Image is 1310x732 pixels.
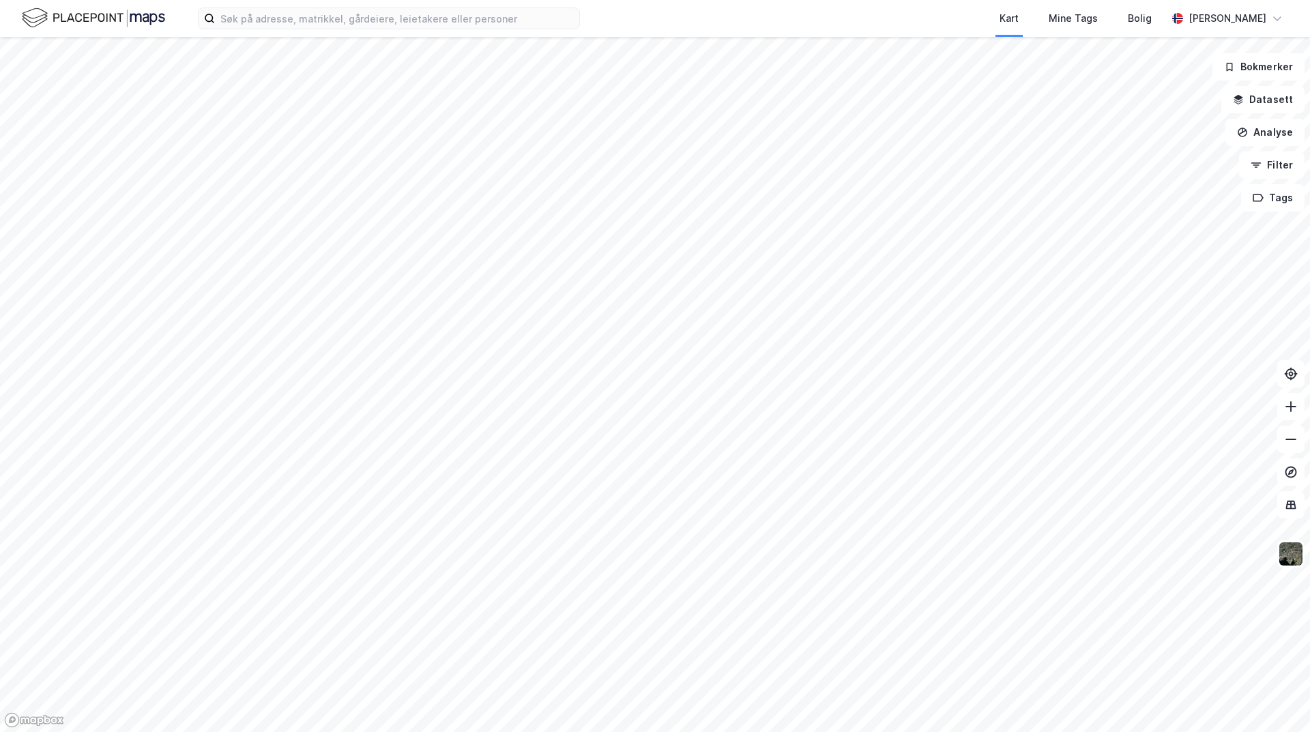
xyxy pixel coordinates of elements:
iframe: Chat Widget [1242,667,1310,732]
div: [PERSON_NAME] [1189,10,1266,27]
input: Søk på adresse, matrikkel, gårdeiere, leietakere eller personer [215,8,579,29]
button: Bokmerker [1212,53,1305,80]
a: Mapbox homepage [4,712,64,728]
button: Tags [1241,184,1305,211]
button: Analyse [1225,119,1305,146]
button: Datasett [1221,86,1305,113]
img: logo.f888ab2527a4732fd821a326f86c7f29.svg [22,6,165,30]
div: Mine Tags [1049,10,1098,27]
div: Bolig [1128,10,1152,27]
div: Kart [1000,10,1019,27]
button: Filter [1239,151,1305,179]
div: Kontrollprogram for chat [1242,667,1310,732]
img: 9k= [1278,541,1304,567]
